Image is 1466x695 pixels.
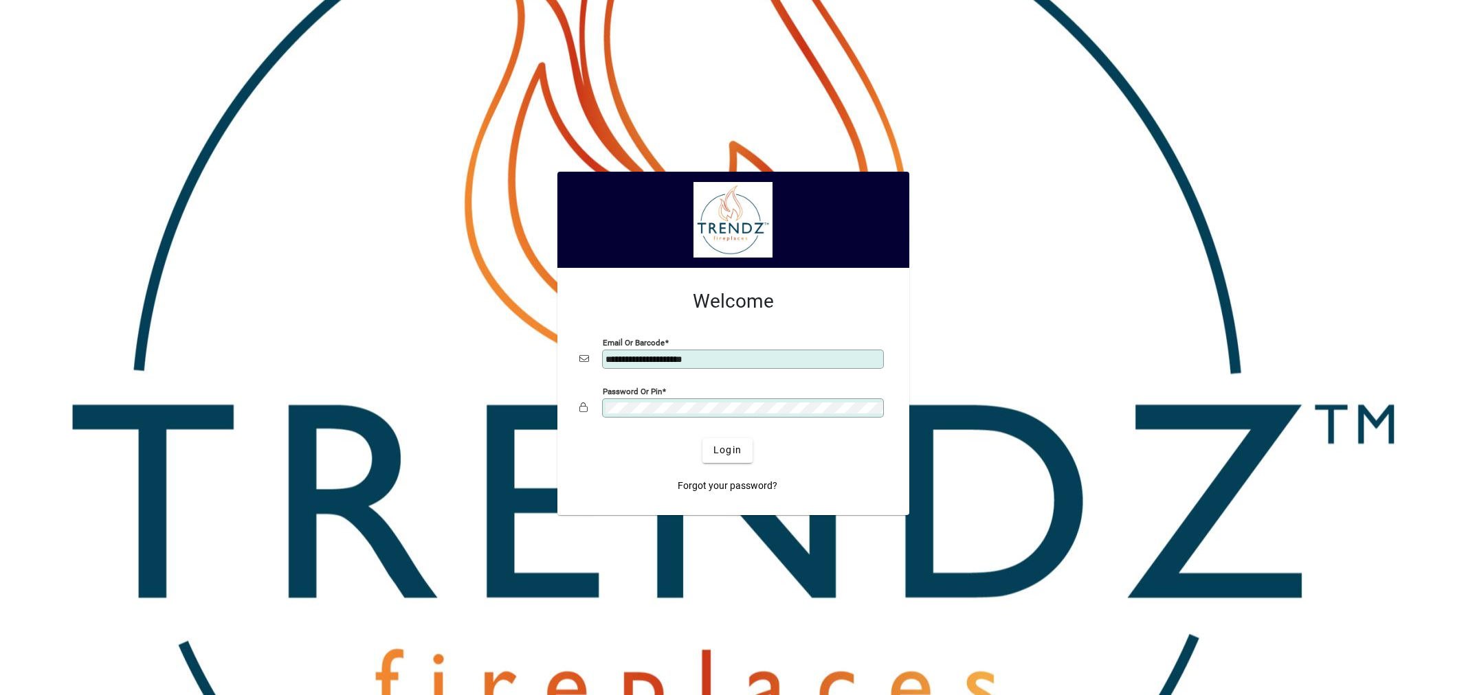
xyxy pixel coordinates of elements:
span: Login [713,443,742,457]
button: Login [702,438,753,463]
span: Forgot your password? [678,479,777,493]
a: Forgot your password? [672,474,783,499]
h2: Welcome [579,290,887,313]
mat-label: Email or Barcode [603,337,665,347]
mat-label: Password or Pin [603,386,662,396]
